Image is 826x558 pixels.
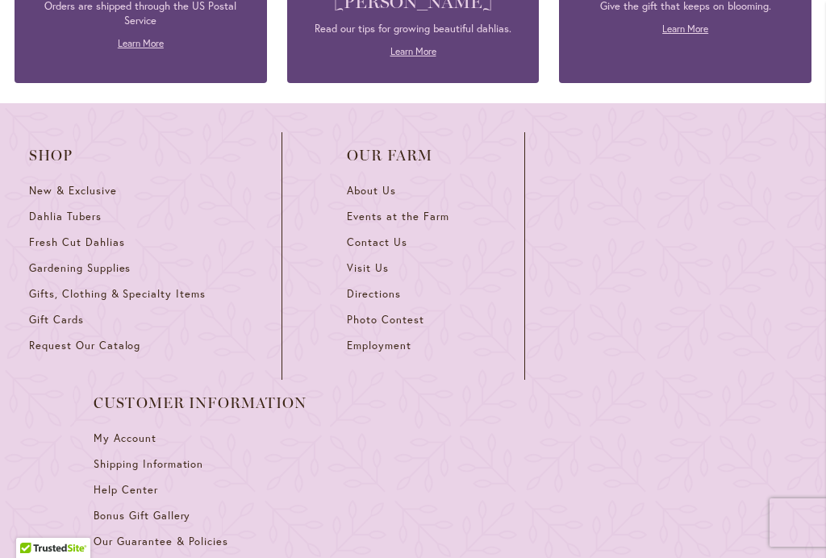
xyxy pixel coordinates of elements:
span: Contact Us [347,235,407,249]
span: Shop [29,148,217,164]
span: Our Farm [347,148,460,164]
span: Gardening Supplies [29,261,131,275]
span: Customer Information [94,395,307,411]
span: Help Center [94,483,158,497]
span: Gift Cards [29,313,84,327]
span: Fresh Cut Dahlias [29,235,125,249]
a: Learn More [662,23,708,35]
span: Shipping Information [94,457,203,471]
span: Events at the Farm [347,210,448,223]
span: Directions [347,287,401,301]
p: Read our tips for growing beautiful dahlias. [311,22,515,36]
a: Learn More [390,45,436,57]
span: About Us [347,184,396,198]
span: My Account [94,431,156,445]
span: Photo Contest [347,313,424,327]
span: Request Our Catalog [29,339,140,352]
span: Dahlia Tubers [29,210,102,223]
a: Learn More [118,37,164,49]
span: Gifts, Clothing & Specialty Items [29,287,206,301]
span: Visit Us [347,261,389,275]
span: New & Exclusive [29,184,117,198]
span: Employment [347,339,411,352]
